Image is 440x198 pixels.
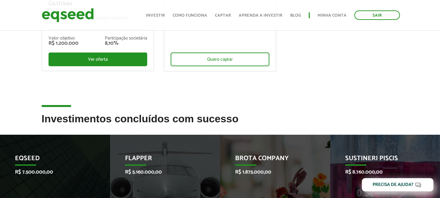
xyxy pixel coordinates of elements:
[42,7,94,24] img: EqSeed
[290,13,301,18] a: Blog
[146,13,165,18] a: Investir
[239,13,282,18] a: Aprenda a investir
[125,155,195,166] p: Flapper
[49,41,78,46] div: R$ 1.200.000
[42,113,399,134] h2: Investimentos concluídos com sucesso
[171,53,269,66] div: Quero captar
[235,169,305,175] p: R$ 1.875.000,00
[105,41,147,46] div: 8,10%
[318,13,347,18] a: Minha conta
[49,36,78,41] div: Valor objetivo
[105,36,147,41] div: Participação societária
[235,155,305,166] p: Brota Company
[345,169,416,175] p: R$ 8.760.000,00
[345,155,416,166] p: Sustineri Piscis
[49,53,147,66] div: Ver oferta
[15,169,85,175] p: R$ 7.500.000,00
[173,13,207,18] a: Como funciona
[125,169,195,175] p: R$ 5.160.000,00
[215,13,231,18] a: Captar
[15,155,85,166] p: EqSeed
[354,10,400,20] a: Sair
